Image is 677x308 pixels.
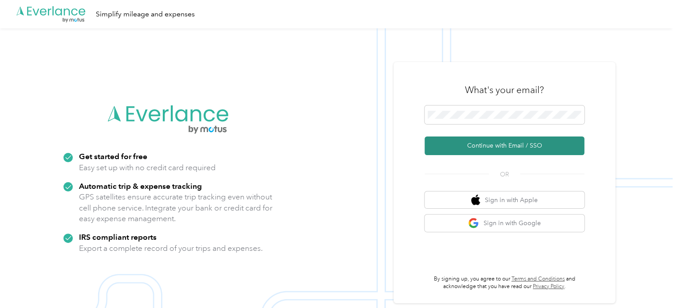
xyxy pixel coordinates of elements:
p: Export a complete record of your trips and expenses. [79,243,263,254]
p: By signing up, you agree to our and acknowledge that you have read our . [425,275,584,291]
strong: IRS compliant reports [79,232,157,242]
img: apple logo [471,195,480,206]
button: apple logoSign in with Apple [425,191,584,209]
a: Terms and Conditions [512,276,565,282]
button: google logoSign in with Google [425,214,584,232]
img: google logo [468,218,479,229]
p: GPS satellites ensure accurate trip tracking even without cell phone service. Integrate your bank... [79,191,273,224]
a: Privacy Policy [533,283,564,290]
strong: Get started for free [79,152,147,161]
div: Simplify mileage and expenses [96,9,195,20]
button: Continue with Email / SSO [425,136,584,155]
h3: What's your email? [465,84,544,96]
p: Easy set up with no credit card required [79,162,216,173]
span: OR [489,170,520,179]
strong: Automatic trip & expense tracking [79,181,202,191]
